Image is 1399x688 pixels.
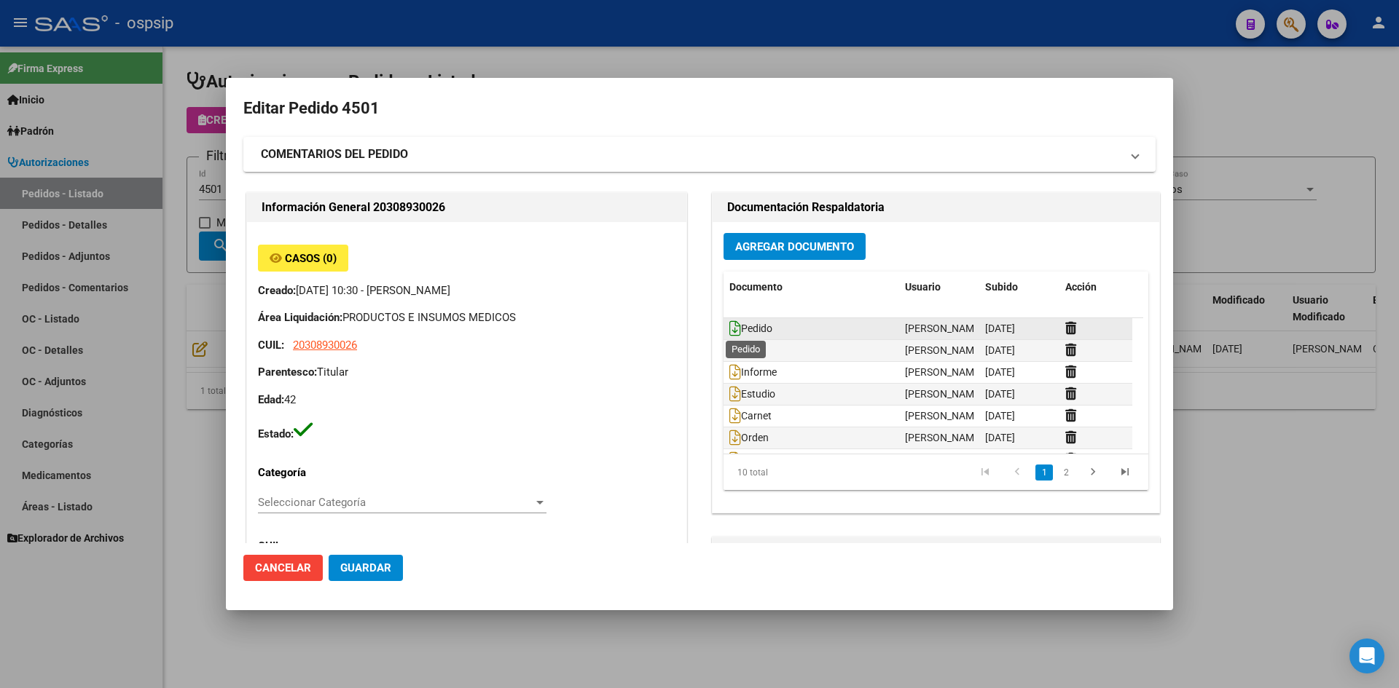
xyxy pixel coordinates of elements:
[1065,281,1097,293] span: Acción
[258,245,348,272] button: Casos (0)
[243,95,1156,122] h2: Editar Pedido 4501
[735,240,854,253] span: Agregar Documento
[243,555,323,581] button: Cancelar
[985,281,1018,293] span: Subido
[258,427,294,440] strong: Estado:
[258,309,675,326] p: PRODUCTOS E INSUMOS MEDICOS
[340,561,391,574] span: Guardar
[905,281,941,293] span: Usuario
[1079,464,1107,481] a: go to next page
[1059,272,1132,303] datatable-header-cell: Acción
[724,272,899,303] datatable-header-cell: Documento
[261,146,408,163] strong: COMENTARIOS DEL PEDIDO
[724,233,866,260] button: Agregar Documento
[905,323,983,334] span: [PERSON_NAME]
[985,388,1015,400] span: [DATE]
[724,454,807,491] div: 10 total
[258,364,675,381] p: Titular
[729,281,783,293] span: Documento
[985,344,1015,356] span: [DATE]
[905,410,983,422] span: [PERSON_NAME]
[985,432,1015,443] span: [DATE]
[258,538,383,555] p: CUIL
[905,388,983,400] span: [PERSON_NAME]
[243,137,1156,172] mat-expansion-panel-header: COMENTARIOS DEL PEDIDO
[1057,464,1075,481] a: 2
[258,365,317,379] strong: Parentesco:
[258,282,675,299] p: [DATE] 10:30 - [PERSON_NAME]
[258,464,383,481] p: Categoría
[1349,638,1384,673] div: Open Intercom Messenger
[729,410,772,422] span: Carnet
[285,252,337,265] span: Casos (0)
[258,496,533,509] span: Seleccionar Categoría
[985,366,1015,378] span: [DATE]
[729,432,769,443] span: Orden
[729,323,772,334] span: Pedido
[262,199,672,216] h2: Información General 20308930026
[329,555,403,581] button: Guardar
[1111,464,1139,481] a: go to last page
[905,344,983,356] span: [PERSON_NAME]
[905,366,983,378] span: [PERSON_NAME]
[258,311,342,324] strong: Área Liquidación:
[905,432,983,443] span: [PERSON_NAME]
[258,284,296,297] strong: Creado:
[729,344,753,356] span: Hc
[255,561,311,574] span: Cancelar
[727,199,1145,216] h2: Documentación Respaldatoria
[258,339,284,352] strong: CUIL:
[258,393,284,406] strong: Edad:
[985,323,1015,334] span: [DATE]
[1003,464,1031,481] a: go to previous page
[985,410,1015,422] span: [DATE]
[1035,464,1053,481] a: 1
[1033,460,1055,485] li: page 1
[729,388,775,400] span: Estudio
[971,464,999,481] a: go to first page
[979,272,1059,303] datatable-header-cell: Subido
[258,392,675,408] p: 42
[1055,460,1077,485] li: page 2
[729,366,777,378] span: Informe
[899,272,979,303] datatable-header-cell: Usuario
[293,339,357,352] span: 20308930026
